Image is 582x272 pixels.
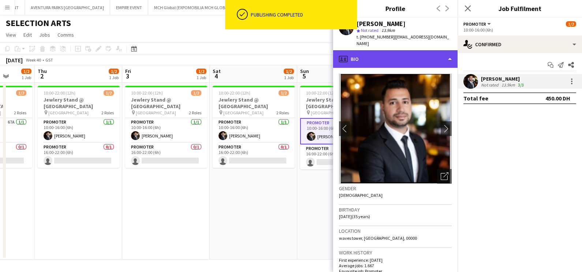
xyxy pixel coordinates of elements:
[104,90,114,96] span: 1/2
[518,82,524,88] app-skills-label: 3/3
[125,68,131,74] span: Fri
[339,235,417,241] span: waves tower, [GEOGRAPHIC_DATA], 00000
[463,21,492,27] button: Promoter
[125,86,207,168] app-job-card: 10:00-22:00 (12h)1/2Jewlery Stand @ [GEOGRAPHIC_DATA] [GEOGRAPHIC_DATA]2 RolesPromoter1/110:00-16...
[463,95,488,102] div: Total fee
[38,86,120,168] app-job-card: 10:00-22:00 (12h)1/2Jewlery Stand @ [GEOGRAPHIC_DATA] [GEOGRAPHIC_DATA]2 RolesPromoter1/110:00-16...
[21,69,31,74] span: 1/2
[481,76,525,82] div: [PERSON_NAME]
[25,0,110,15] button: AVENTURA PARKS [GEOGRAPHIC_DATA]
[109,69,119,74] span: 1/2
[136,110,176,115] span: [GEOGRAPHIC_DATA]
[109,75,119,80] div: 1 Job
[300,86,382,169] app-job-card: 10:00-22:00 (12h)1/2Jewlery Stand @ [GEOGRAPHIC_DATA] [GEOGRAPHIC_DATA]2 RolesPromoter1/110:00-16...
[14,110,26,115] span: 2 Roles
[197,75,206,80] div: 1 Job
[276,110,289,115] span: 2 Roles
[566,21,576,27] span: 1/2
[213,96,295,110] h3: Jewlery Stand @ [GEOGRAPHIC_DATA]
[57,32,74,38] span: Comms
[48,110,89,115] span: [GEOGRAPHIC_DATA]
[101,110,114,115] span: 2 Roles
[279,90,289,96] span: 1/2
[284,75,294,80] div: 1 Job
[23,32,32,38] span: Edit
[299,72,309,80] span: 5
[339,263,452,268] p: Average jobs: 1.667
[223,110,264,115] span: [GEOGRAPHIC_DATA]
[20,30,35,40] a: Edit
[16,90,26,96] span: 1/2
[124,72,131,80] span: 3
[339,185,452,192] h3: Gender
[213,118,295,143] app-card-role: Promoter1/110:00-16:00 (6h)[PERSON_NAME]
[311,110,351,115] span: [GEOGRAPHIC_DATA]
[125,143,207,168] app-card-role: Promoter0/116:00-22:00 (6h)
[357,34,395,40] span: t. [PHONE_NUMBER]
[357,21,406,27] div: [PERSON_NAME]
[458,4,582,13] h3: Job Fulfilment
[38,118,120,143] app-card-role: Promoter1/110:00-16:00 (6h)[PERSON_NAME]
[37,72,47,80] span: 2
[131,90,163,96] span: 10:00-22:00 (12h)
[191,90,201,96] span: 1/2
[213,86,295,168] app-job-card: 10:00-22:00 (12h)1/2Jewlery Stand @ [GEOGRAPHIC_DATA] [GEOGRAPHIC_DATA]2 RolesPromoter1/110:00-16...
[3,30,19,40] a: View
[339,249,452,256] h3: Work history
[339,206,452,213] h3: Birthday
[380,27,396,33] span: 13.9km
[463,21,486,27] span: Promoter
[39,32,50,38] span: Jobs
[44,90,75,96] span: 10:00-22:00 (12h)
[251,11,354,18] div: Publishing completed
[22,75,31,80] div: 1 Job
[300,118,382,144] app-card-role: Promoter1/110:00-16:00 (6h)[PERSON_NAME]
[284,69,294,74] span: 1/2
[333,50,458,68] div: Bio
[38,68,47,74] span: Thu
[481,82,500,88] div: Not rated
[339,74,452,184] img: Crew avatar or photo
[213,143,295,168] app-card-role: Promoter0/116:00-22:00 (6h)
[148,0,283,15] button: MCH Global (EXPOMOBILIA MCH GLOBAL ME LIVE MARKETING LLC)
[6,18,71,29] h1: SELECTION ARTS
[306,90,338,96] span: 10:00-22:00 (12h)
[339,214,370,219] span: [DATE] (35 years)
[300,96,382,110] h3: Jewlery Stand @ [GEOGRAPHIC_DATA]
[300,68,309,74] span: Sun
[6,32,16,38] span: View
[45,57,53,63] div: GST
[333,4,458,13] h3: Profile
[125,118,207,143] app-card-role: Promoter1/110:00-16:00 (6h)[PERSON_NAME]
[300,144,382,169] app-card-role: Promoter0/116:00-22:00 (6h)
[125,96,207,110] h3: Jewlery Stand @ [GEOGRAPHIC_DATA]
[110,0,148,15] button: EMPIRE EVENT
[463,27,576,33] div: 10:00-16:00 (6h)
[213,68,221,74] span: Sat
[189,110,201,115] span: 2 Roles
[38,143,120,168] app-card-role: Promoter0/116:00-22:00 (6h)
[458,36,582,53] div: Confirmed
[357,34,449,46] span: | [EMAIL_ADDRESS][DOMAIN_NAME]
[339,228,452,234] h3: Location
[361,27,378,33] span: Not rated
[339,257,452,263] p: First experience: [DATE]
[339,192,383,198] span: [DEMOGRAPHIC_DATA]
[55,30,77,40] a: Comms
[24,57,42,63] span: Week 40
[219,90,250,96] span: 10:00-22:00 (12h)
[437,169,452,184] div: Open photos pop-in
[196,69,206,74] span: 1/2
[212,72,221,80] span: 4
[38,96,120,110] h3: Jewlery Stand @ [GEOGRAPHIC_DATA]
[500,82,516,88] div: 13.9km
[545,95,570,102] div: 450.00 DH
[36,30,53,40] a: Jobs
[6,56,23,64] div: [DATE]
